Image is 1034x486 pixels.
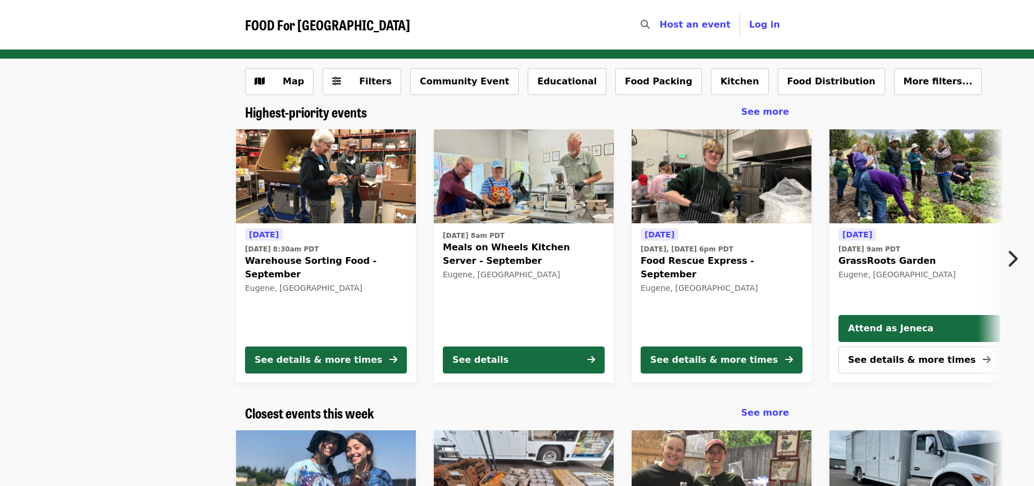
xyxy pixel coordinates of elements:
div: Eugene, [GEOGRAPHIC_DATA] [443,270,605,280]
span: Warehouse Sorting Food - September [245,254,407,281]
a: See details for "GrassRoots Garden" [838,228,1000,282]
span: [DATE] [645,230,674,239]
span: More filters... [904,76,973,87]
span: FOOD For [GEOGRAPHIC_DATA] [245,15,410,34]
a: Host an event [660,19,731,30]
span: Attend as Jeneca [848,322,991,335]
button: See details & more times [838,346,1000,373]
div: See details & more times [650,353,778,367]
img: Food Rescue Express - September organized by FOOD For Lane County [632,129,811,224]
a: Closest events this week [245,405,374,421]
span: See more [741,106,789,117]
a: See more [741,406,789,420]
span: See more [741,407,789,418]
span: Map [283,76,304,87]
i: arrow-right icon [785,354,793,365]
i: sliders-h icon [332,76,341,87]
time: [DATE], [DATE] 6pm PDT [641,244,733,254]
button: See details & more times [245,346,407,373]
button: Food Distribution [778,68,885,95]
span: GrassRoots Garden [838,254,1000,268]
div: See details & more times [255,353,382,367]
button: Filters (0 selected) [323,68,401,95]
button: Attend as Jeneca [838,315,1000,342]
button: See details & more times [641,346,802,373]
i: arrow-right icon [389,354,397,365]
span: [DATE] [842,230,872,239]
button: Next item [997,243,1034,274]
time: [DATE] 8:30am PDT [245,244,319,254]
a: See more [741,105,789,119]
button: Educational [528,68,606,95]
div: Eugene, [GEOGRAPHIC_DATA] [641,283,802,293]
span: Highest-priority events [245,102,367,121]
button: Kitchen [711,68,769,95]
i: search icon [641,19,650,30]
span: See details & more times [848,354,976,365]
a: See details for "Meals on Wheels Kitchen Server - September" [434,129,614,382]
a: FOOD For [GEOGRAPHIC_DATA] [245,17,410,33]
a: See details for "Food Rescue Express - September" [632,129,811,382]
time: [DATE] 9am PDT [838,244,900,254]
input: Search [656,11,665,38]
span: Log in [749,19,780,30]
button: Food Packing [615,68,702,95]
i: chevron-right icon [1006,248,1018,269]
span: Food Rescue Express - September [641,254,802,281]
div: See details [452,353,509,367]
button: Show map view [245,68,314,95]
span: [DATE] [249,230,279,239]
span: Filters [359,76,392,87]
i: map icon [255,76,265,87]
span: Meals on Wheels Kitchen Server - September [443,241,605,268]
div: Closest events this week [236,405,798,421]
img: Meals on Wheels Kitchen Server - September organized by FOOD For Lane County [434,129,614,224]
button: More filters... [894,68,982,95]
div: Eugene, [GEOGRAPHIC_DATA] [838,270,1000,280]
div: Eugene, [GEOGRAPHIC_DATA] [245,283,407,293]
button: See details [443,346,605,373]
a: See details for "Warehouse Sorting Food - September" [236,129,416,382]
a: Highest-priority events [245,104,367,120]
time: [DATE] 8am PDT [443,231,505,241]
i: arrow-right icon [587,354,595,365]
img: Warehouse Sorting Food - September organized by FOOD For Lane County [236,129,416,224]
span: Closest events this week [245,403,374,422]
a: GrassRoots Garden [829,129,1009,224]
div: Highest-priority events [236,104,798,120]
img: GrassRoots Garden organized by FOOD For Lane County [829,129,1009,224]
button: Log in [740,13,789,36]
button: Community Event [410,68,519,95]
